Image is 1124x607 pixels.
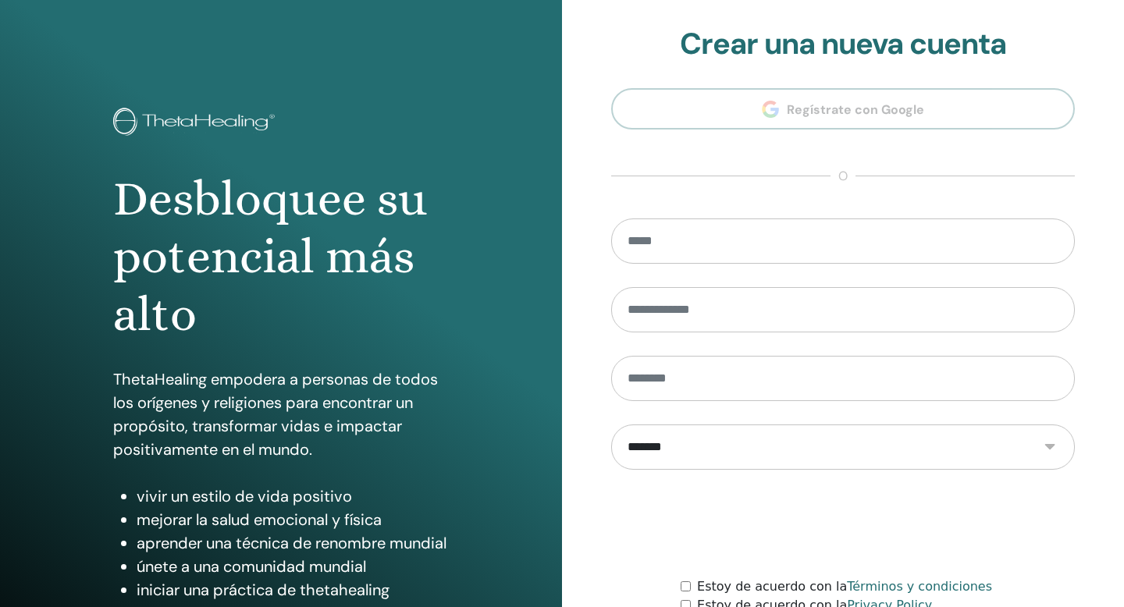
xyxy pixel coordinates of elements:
iframe: reCAPTCHA [724,493,962,554]
li: iniciar una práctica de thetahealing [137,578,449,602]
label: Estoy de acuerdo con la [697,577,992,596]
li: únete a una comunidad mundial [137,555,449,578]
p: ThetaHealing empodera a personas de todos los orígenes y religiones para encontrar un propósito, ... [113,367,449,461]
h1: Desbloquee su potencial más alto [113,170,449,344]
li: vivir un estilo de vida positivo [137,485,449,508]
span: o [831,167,855,186]
li: aprender una técnica de renombre mundial [137,531,449,555]
li: mejorar la salud emocional y física [137,508,449,531]
h2: Crear una nueva cuenta [611,27,1075,62]
a: Términos y condiciones [847,579,992,594]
